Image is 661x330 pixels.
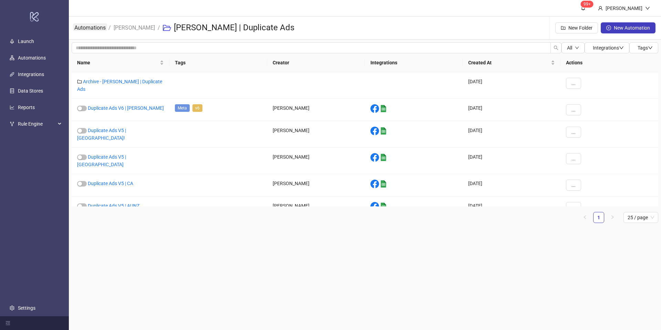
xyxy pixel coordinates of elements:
[77,128,126,141] a: Duplicate Ads V5 | [GEOGRAPHIC_DATA]!
[567,45,572,51] span: All
[614,25,650,31] span: New Automation
[554,45,558,50] span: search
[72,53,169,72] th: Name
[594,212,604,223] a: 1
[575,46,579,50] span: down
[571,129,576,135] span: ...
[267,148,365,174] div: [PERSON_NAME]
[607,212,618,223] li: Next Page
[18,72,44,77] a: Integrations
[77,79,82,84] span: folder
[581,6,586,10] span: bell
[648,45,653,50] span: down
[18,39,34,44] a: Launch
[571,81,576,86] span: ...
[566,202,581,213] button: ...
[267,121,365,148] div: [PERSON_NAME]
[267,99,365,121] div: [PERSON_NAME]
[267,196,365,219] div: [PERSON_NAME]
[598,6,603,11] span: user
[18,88,43,94] a: Data Stores
[18,117,56,131] span: Rule Engine
[267,53,365,72] th: Creator
[568,25,592,31] span: New Folder
[606,25,611,30] span: plus-circle
[566,127,581,138] button: ...
[192,104,202,112] span: v6
[593,45,624,51] span: Integrations
[6,321,10,326] span: menu-fold
[77,79,162,92] a: Archive - [PERSON_NAME] | Duplicate Ads
[566,153,581,164] button: ...
[645,6,650,11] span: down
[581,1,594,8] sup: 1757
[638,45,653,51] span: Tags
[566,180,581,191] button: ...
[463,196,560,219] div: [DATE]
[463,174,560,196] div: [DATE]
[463,148,560,174] div: [DATE]
[158,17,160,39] li: /
[579,212,590,223] li: Previous Page
[463,53,560,72] th: Created At
[112,23,156,31] a: [PERSON_NAME]
[88,105,164,111] a: Duplicate Ads V6 | [PERSON_NAME]
[601,22,655,33] button: New Automation
[555,22,598,33] button: New Folder
[571,156,576,161] span: ...
[73,23,107,31] a: Automations
[18,305,35,311] a: Settings
[77,59,158,66] span: Name
[560,53,658,72] th: Actions
[108,17,111,39] li: /
[571,107,576,113] span: ...
[365,53,463,72] th: Integrations
[629,42,658,53] button: Tagsdown
[628,212,654,223] span: 25 / page
[571,205,576,210] span: ...
[88,181,133,186] a: Duplicate Ads V5 | CA
[562,42,585,53] button: Alldown
[623,212,658,223] div: Page Size
[585,42,629,53] button: Integrationsdown
[571,182,576,188] span: ...
[561,25,566,30] span: folder-add
[610,215,615,219] span: right
[566,78,581,89] button: ...
[18,105,35,110] a: Reports
[169,53,267,72] th: Tags
[18,55,46,61] a: Automations
[175,104,190,112] span: Meta
[163,24,171,32] span: folder-open
[77,154,126,167] a: Duplicate Ads V5 | [GEOGRAPHIC_DATA]
[607,212,618,223] button: right
[468,59,549,66] span: Created At
[579,212,590,223] button: left
[463,99,560,121] div: [DATE]
[603,4,645,12] div: [PERSON_NAME]
[619,45,624,50] span: down
[267,174,365,196] div: [PERSON_NAME]
[566,104,581,115] button: ...
[463,121,560,148] div: [DATE]
[88,203,139,209] a: Duplicate Ads V5 | AUNZ
[10,121,14,126] span: fork
[174,22,294,33] h3: [PERSON_NAME] | Duplicate Ads
[583,215,587,219] span: left
[463,72,560,99] div: [DATE]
